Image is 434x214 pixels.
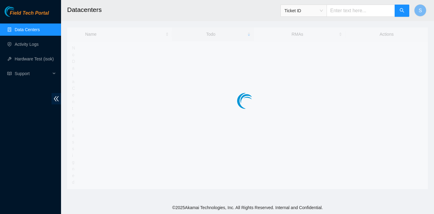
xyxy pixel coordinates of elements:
a: Data Centers [15,27,40,32]
span: read [7,71,12,76]
a: Activity Logs [15,42,39,47]
span: Ticket ID [284,6,323,15]
span: Field Tech Portal [10,10,49,16]
a: Hardware Test (isok) [15,56,54,61]
button: search [395,5,409,17]
button: S [414,4,426,16]
span: search [400,8,404,14]
img: Akamai Technologies [5,6,31,17]
footer: © 2025 Akamai Technologies, Inc. All Rights Reserved. Internal and Confidential. [61,201,434,214]
span: S [419,7,422,14]
input: Enter text here... [327,5,395,17]
span: double-left [52,93,61,104]
span: Support [15,67,51,80]
a: Akamai TechnologiesField Tech Portal [5,11,49,19]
